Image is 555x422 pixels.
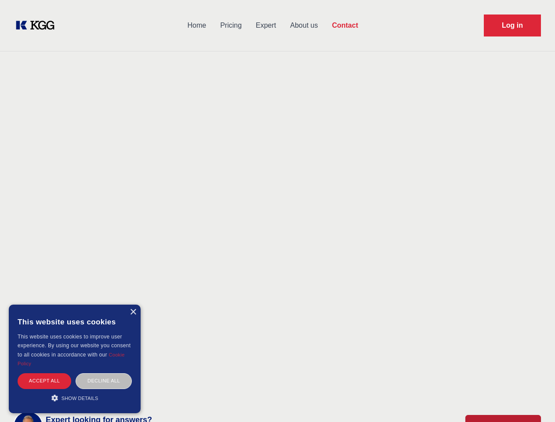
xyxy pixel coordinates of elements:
[62,396,98,401] span: Show details
[76,373,132,389] div: Decline all
[18,373,71,389] div: Accept all
[18,393,132,402] div: Show details
[511,380,555,422] iframe: Chat Widget
[18,352,125,366] a: Cookie Policy
[18,311,132,332] div: This website uses cookies
[213,14,249,37] a: Pricing
[180,14,213,37] a: Home
[283,14,325,37] a: About us
[249,14,283,37] a: Expert
[130,309,136,316] div: Close
[14,18,62,33] a: KOL Knowledge Platform: Talk to Key External Experts (KEE)
[325,14,365,37] a: Contact
[484,15,541,36] a: Request Demo
[18,334,131,358] span: This website uses cookies to improve user experience. By using our website you consent to all coo...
